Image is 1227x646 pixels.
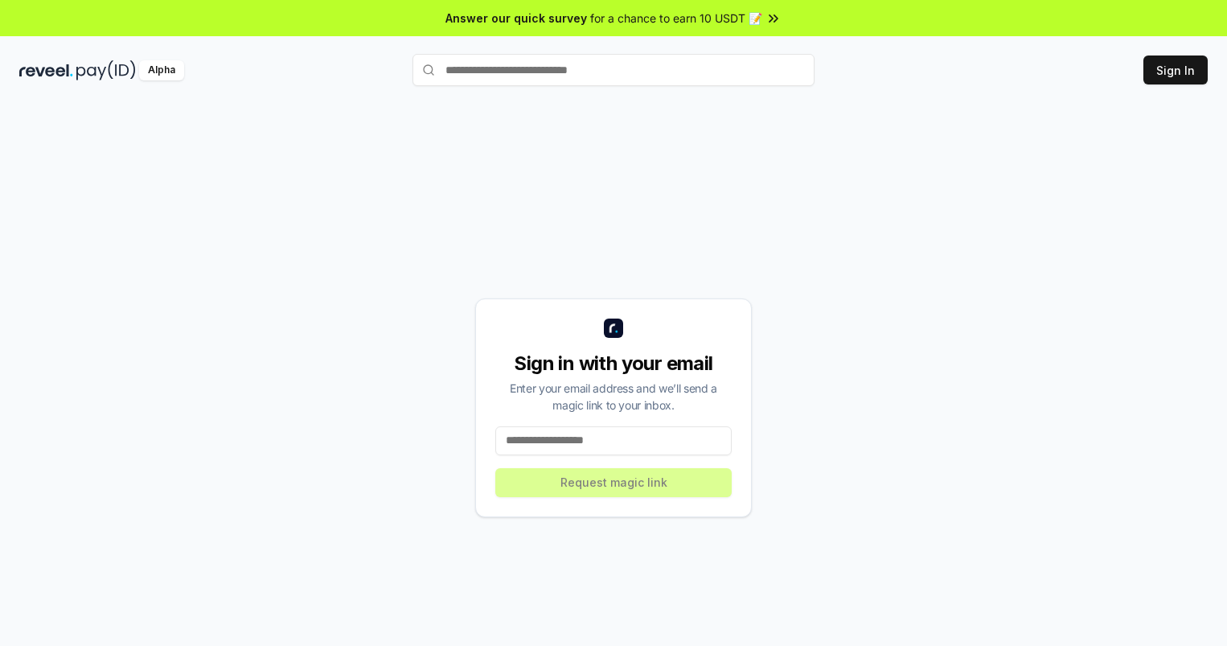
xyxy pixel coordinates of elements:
span: Answer our quick survey [445,10,587,27]
span: for a chance to earn 10 USDT 📝 [590,10,762,27]
img: logo_small [604,319,623,338]
div: Alpha [139,60,184,80]
img: reveel_dark [19,60,73,80]
div: Enter your email address and we’ll send a magic link to your inbox. [495,380,732,414]
img: pay_id [76,60,136,80]
div: Sign in with your email [495,351,732,376]
button: Sign In [1143,56,1208,84]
